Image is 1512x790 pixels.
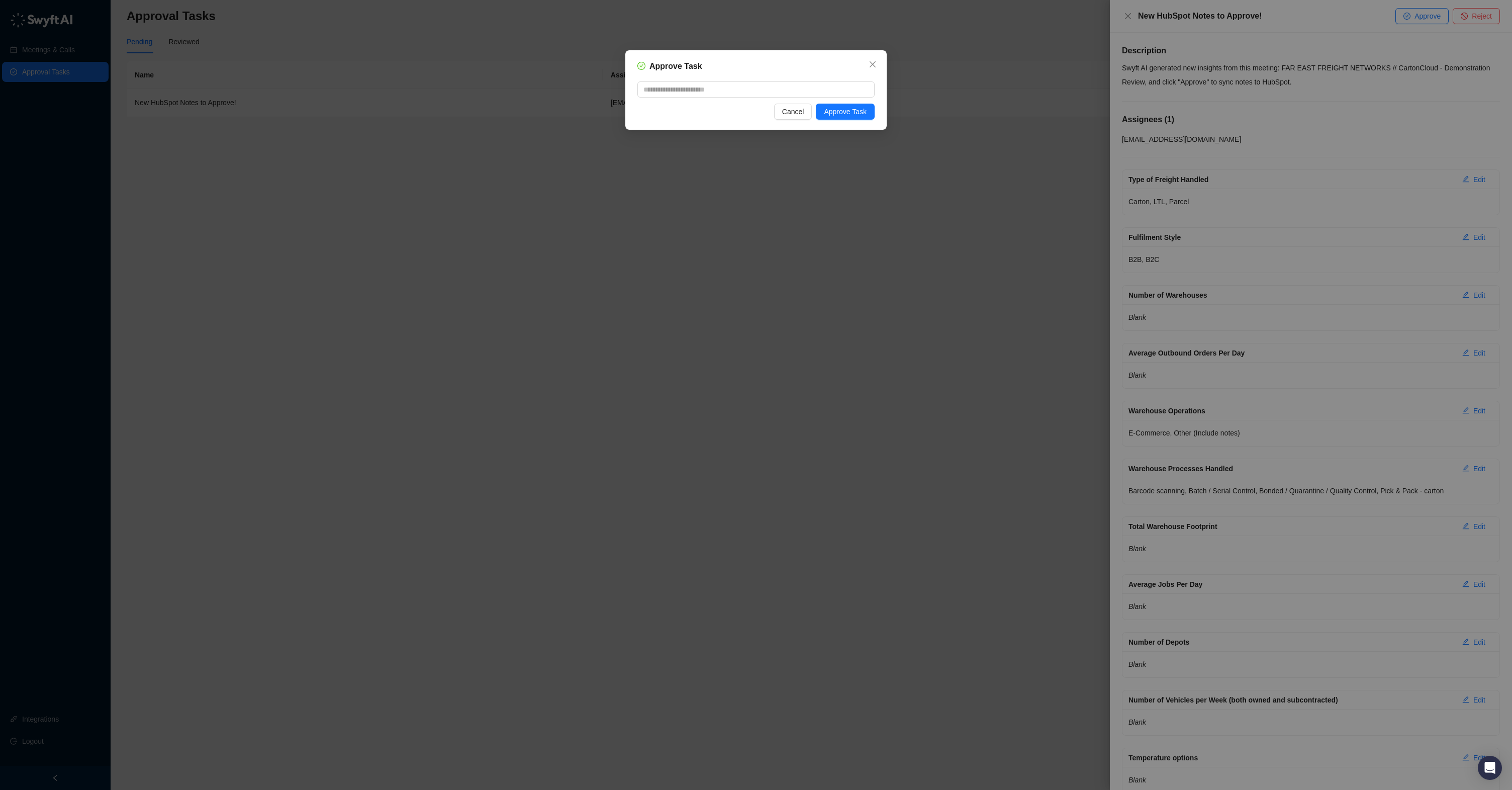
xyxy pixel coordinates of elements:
span: check-circle [637,62,645,70]
button: Cancel [774,104,812,120]
div: Open Intercom Messenger [1478,756,1502,780]
button: Close [865,56,881,72]
h5: Approve Task [649,60,702,72]
span: Approve Task [824,106,867,117]
button: Approve Task [816,104,875,120]
span: close [869,60,877,68]
span: Cancel [782,106,804,117]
